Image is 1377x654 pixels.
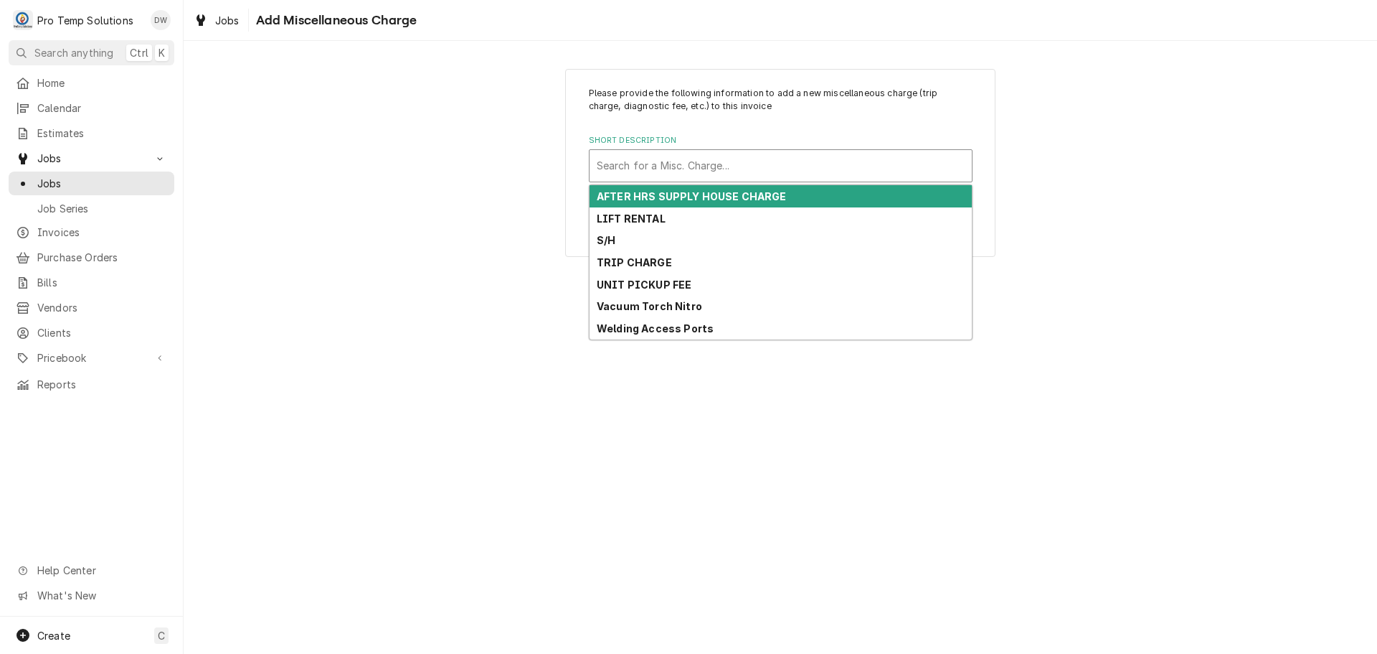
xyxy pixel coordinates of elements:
a: Job Series [9,197,174,220]
span: Vendors [37,300,167,315]
div: P [13,10,33,30]
span: Reports [37,377,167,392]
span: K [158,45,165,60]
div: Pro Temp Solutions's Avatar [13,10,33,30]
div: Line Item Create/Update Form [589,87,973,182]
span: Jobs [37,176,167,191]
span: Add Miscellaneous Charge [252,11,417,30]
div: DW [151,10,171,30]
a: Go to What's New [9,584,174,607]
strong: AFTER HRS SUPPLY HOUSE CHARGE [597,190,787,202]
div: Pro Temp Solutions [37,13,133,28]
a: Purchase Orders [9,246,174,269]
a: Jobs [188,9,245,32]
span: Jobs [37,151,146,166]
a: Go to Help Center [9,559,174,582]
span: Purchase Orders [37,250,167,265]
span: Home [37,75,167,90]
span: Create [37,630,70,642]
a: Jobs [9,172,174,195]
a: Reports [9,373,174,396]
span: Ctrl [130,45,148,60]
a: Vendors [9,296,174,319]
a: Bills [9,271,174,294]
a: Calendar [9,96,174,120]
span: Pricebook [37,350,146,365]
div: Line Item Create/Update [565,69,995,258]
label: Short Description [589,135,973,146]
a: Invoices [9,220,174,244]
strong: TRIP CHARGE [597,256,672,268]
a: Go to Pricebook [9,346,174,370]
span: Job Series [37,201,167,216]
span: Bills [37,275,167,290]
span: Help Center [37,563,166,578]
a: Clients [9,321,174,345]
strong: S/H [597,234,615,246]
strong: LIFT RENTAL [597,212,666,225]
a: Go to Jobs [9,146,174,170]
span: Clients [37,325,167,340]
div: Short Description [589,135,973,182]
span: Search anything [34,45,113,60]
button: Search anythingCtrlK [9,40,174,65]
p: Please provide the following information to add a new miscellaneous charge (trip charge, diagnost... [589,87,973,113]
span: C [158,628,165,643]
a: Home [9,71,174,95]
strong: Welding Access Ports [597,322,714,335]
strong: Vacuum Torch Nitro [597,300,702,312]
strong: UNIT PICKUP FEE [597,279,691,291]
a: Estimates [9,121,174,145]
span: Estimates [37,126,167,141]
span: Jobs [215,13,240,28]
div: Dana Williams's Avatar [151,10,171,30]
span: Calendar [37,101,167,116]
span: Invoices [37,225,167,240]
span: What's New [37,588,166,603]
